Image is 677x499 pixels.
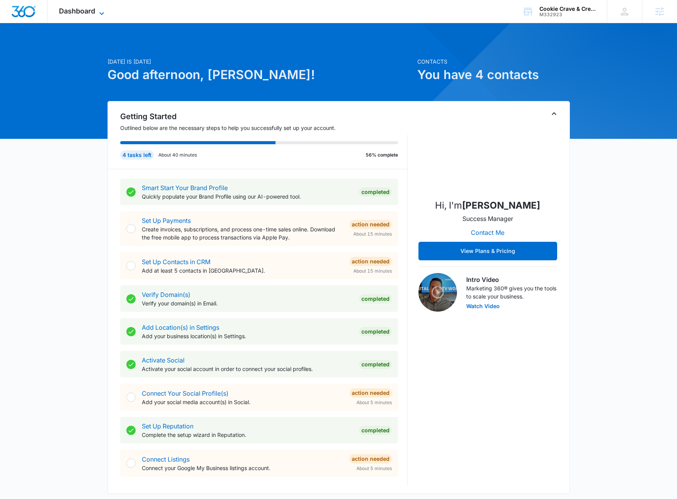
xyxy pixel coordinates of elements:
[142,332,353,340] p: Add your business location(s) in Settings.
[108,66,413,84] h1: Good afternoon, [PERSON_NAME]!
[417,66,570,84] h1: You have 4 contacts
[539,12,596,17] div: account id
[463,223,512,242] button: Contact Me
[417,57,570,66] p: Contacts
[366,152,398,158] p: 56% complete
[359,327,392,336] div: Completed
[466,275,557,284] h3: Intro Video
[158,152,197,158] p: About 40 minutes
[142,225,343,241] p: Create invoices, subscriptions, and process one-time sales online. Download the free mobile app t...
[349,388,392,398] div: Action Needed
[349,220,392,229] div: Action Needed
[359,187,392,197] div: Completed
[462,200,540,211] strong: [PERSON_NAME]
[142,422,193,430] a: Set Up Reputation
[349,454,392,464] div: Action Needed
[359,360,392,369] div: Completed
[142,299,353,307] p: Verify your domain(s) in Email.
[142,217,191,224] a: Set Up Payments
[466,284,557,300] p: Marketing 360® gives you the tools to scale your business.
[142,266,343,275] p: Add at least 5 contacts in [GEOGRAPHIC_DATA].
[435,199,540,212] p: Hi, I'm
[349,257,392,266] div: Action Needed
[120,150,154,160] div: 4 tasks left
[466,303,500,309] button: Watch Video
[356,465,392,472] span: About 5 minutes
[539,6,596,12] div: account name
[353,231,392,238] span: About 15 minutes
[142,291,190,298] a: Verify Domain(s)
[353,268,392,275] span: About 15 minutes
[142,258,210,266] a: Set Up Contacts in CRM
[120,111,408,122] h2: Getting Started
[142,356,185,364] a: Activate Social
[462,214,513,223] p: Success Manager
[120,124,408,132] p: Outlined below are the necessary steps to help you successfully set up your account.
[418,242,557,260] button: View Plans & Pricing
[142,184,228,192] a: Smart Start Your Brand Profile
[142,389,228,397] a: Connect Your Social Profile(s)
[142,324,219,331] a: Add Location(s) in Settings
[418,273,457,312] img: Intro Video
[359,294,392,303] div: Completed
[359,426,392,435] div: Completed
[142,464,343,472] p: Connect your Google My Business listings account.
[449,115,526,192] img: Kenzie Ryan
[142,192,353,201] p: Quickly populate your Brand Profile using our AI-powered tool.
[549,109,559,118] button: Toggle Collapse
[142,455,190,463] a: Connect Listings
[142,365,353,373] p: Activate your social account in order to connect your social profiles.
[59,7,95,15] span: Dashboard
[142,431,353,439] p: Complete the setup wizard in Reputation.
[356,399,392,406] span: About 5 minutes
[142,398,343,406] p: Add your social media account(s) in Social.
[108,57,413,66] p: [DATE] is [DATE]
